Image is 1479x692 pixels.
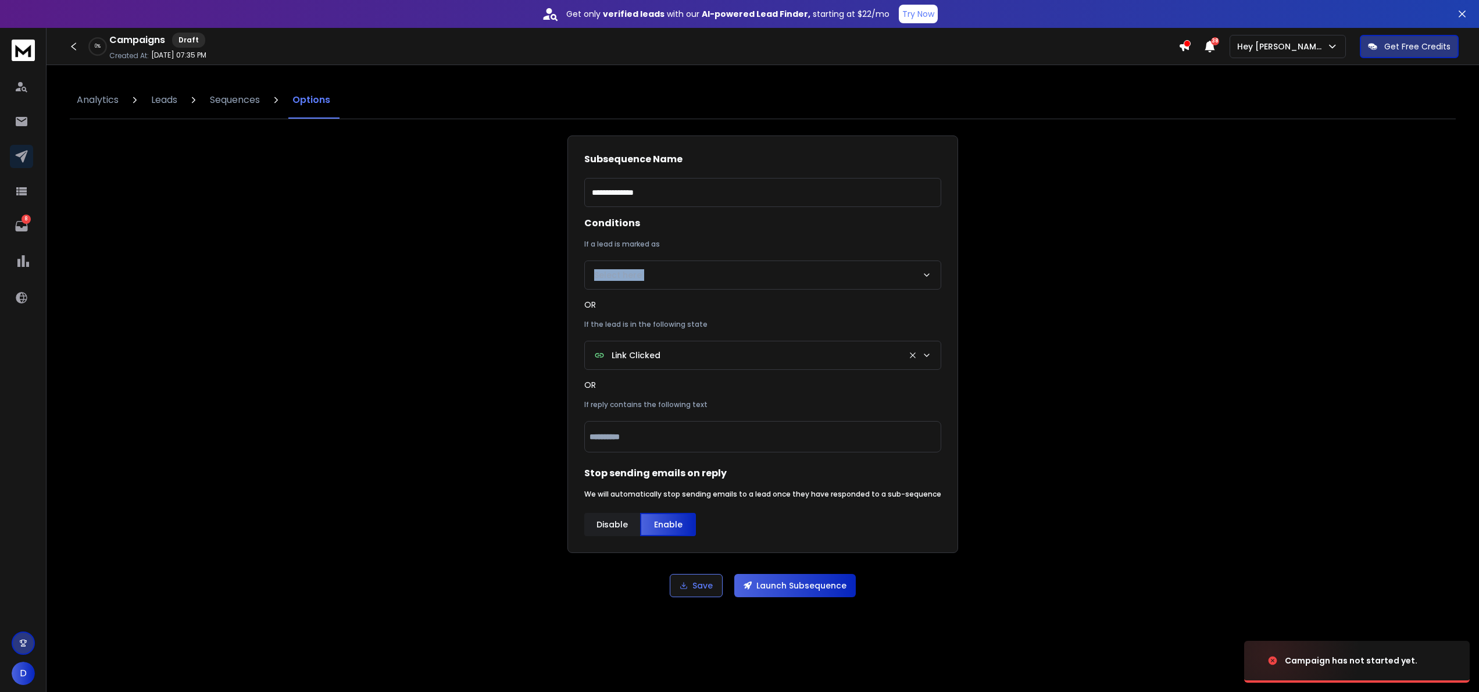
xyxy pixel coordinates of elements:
p: Created At: [109,51,149,60]
span: 38 [1211,37,1219,45]
button: Enable [640,513,696,536]
p: Stop sending emails on reply [584,466,941,480]
h2: OR [584,379,941,391]
h1: Campaigns [109,33,165,47]
p: Subsequence Name [584,152,941,166]
p: Sequences [210,93,260,107]
p: Select here [594,269,642,281]
a: Analytics [70,81,126,119]
img: logo [12,40,35,61]
div: Link Clicked [594,349,660,361]
p: 8 [22,215,31,224]
p: Hey [PERSON_NAME] [1237,41,1327,52]
p: Leads [151,93,177,107]
h2: OR [584,299,941,311]
p: [DATE] 07:35 PM [151,51,206,60]
button: D [12,662,35,685]
p: Try Now [902,8,934,20]
a: Sequences [203,81,267,119]
p: Conditions [584,216,941,230]
strong: AI-powered Lead Finder, [702,8,810,20]
button: Launch Subsequence [734,574,856,597]
p: Get only with our starting at $22/mo [566,8,889,20]
button: Try Now [899,5,938,23]
img: image [1244,629,1360,692]
label: If reply contains the following text [584,400,941,409]
a: 8 [10,215,33,238]
p: Get Free Credits [1384,41,1451,52]
a: Leads [144,81,184,119]
label: We will automatically stop sending emails to a lead once they have responded to a sub-sequence [584,490,941,499]
div: Campaign has not started yet. [1285,655,1417,666]
p: Analytics [77,93,119,107]
button: Get Free Credits [1360,35,1459,58]
strong: verified leads [603,8,665,20]
div: Draft [172,33,205,48]
label: If a lead is marked as [584,240,941,249]
p: Options [292,93,330,107]
p: 0 % [95,43,101,50]
button: Disable [584,513,640,536]
label: If the lead is in the following state [584,320,941,329]
button: Save [670,574,723,597]
a: Options [285,81,337,119]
